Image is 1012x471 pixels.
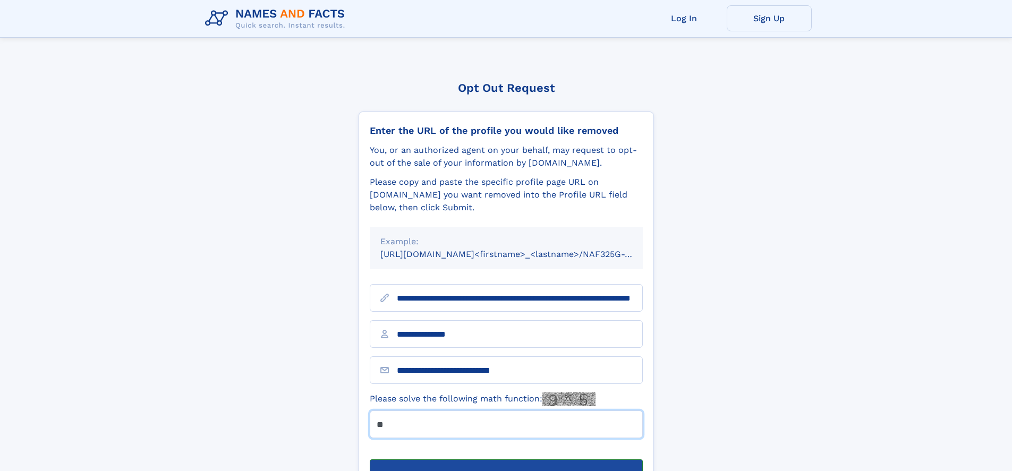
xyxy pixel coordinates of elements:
[370,144,643,169] div: You, or an authorized agent on your behalf, may request to opt-out of the sale of your informatio...
[201,4,354,33] img: Logo Names and Facts
[370,176,643,214] div: Please copy and paste the specific profile page URL on [DOMAIN_NAME] you want removed into the Pr...
[359,81,654,95] div: Opt Out Request
[380,235,632,248] div: Example:
[380,249,663,259] small: [URL][DOMAIN_NAME]<firstname>_<lastname>/NAF325G-xxxxxxxx
[370,125,643,136] div: Enter the URL of the profile you would like removed
[370,392,596,406] label: Please solve the following math function:
[642,5,727,31] a: Log In
[727,5,812,31] a: Sign Up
